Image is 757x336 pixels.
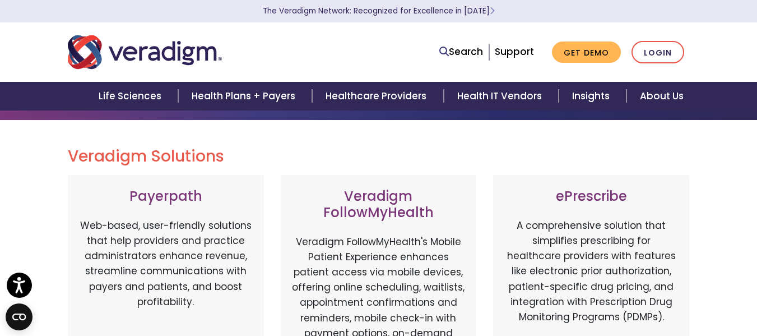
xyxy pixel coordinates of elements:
a: Get Demo [552,42,621,63]
a: Search [439,44,483,59]
h3: ePrescribe [504,188,678,205]
button: Open CMP widget [6,303,32,330]
a: About Us [626,82,697,111]
img: Veradigm logo [68,34,222,71]
h3: Payerpath [79,188,253,205]
a: Health Plans + Payers [178,82,312,111]
a: Health IT Vendors [444,82,559,111]
a: Support [495,45,534,58]
a: The Veradigm Network: Recognized for Excellence in [DATE]Learn More [263,6,495,16]
h3: Veradigm FollowMyHealth [292,188,466,221]
iframe: Drift Chat Widget [542,255,744,323]
a: Insights [559,82,626,111]
a: Life Sciences [85,82,178,111]
a: Healthcare Providers [312,82,443,111]
span: Learn More [490,6,495,16]
a: Login [631,41,684,64]
h2: Veradigm Solutions [68,147,690,166]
